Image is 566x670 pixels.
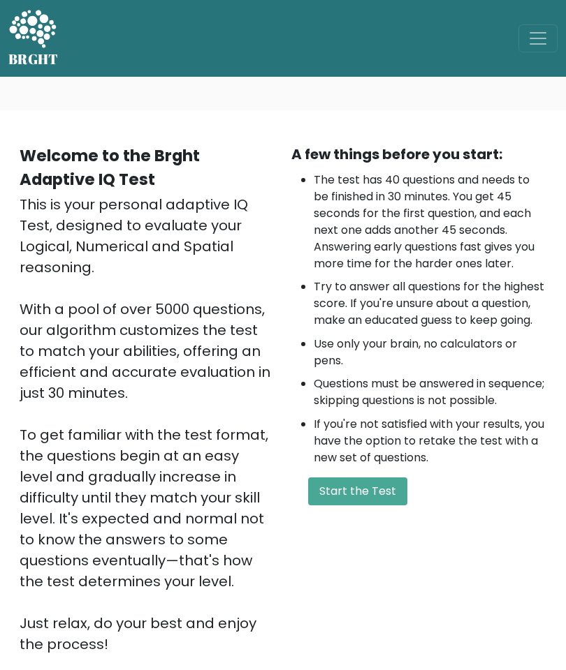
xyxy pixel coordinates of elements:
[8,6,59,71] a: BRGHT
[314,375,546,409] li: Questions must be answered in sequence; skipping questions is not possible.
[314,278,546,329] li: Try to answer all questions for the highest score. If you're unsure about a question, make an edu...
[8,51,59,68] h5: BRGHT
[314,172,546,272] li: The test has 40 questions and needs to be finished in 30 minutes. You get 45 seconds for the firs...
[518,24,558,52] button: Toggle navigation
[308,477,407,505] button: Start the Test
[20,194,275,655] div: This is your personal adaptive IQ Test, designed to evaluate your Logical, Numerical and Spatial ...
[20,144,200,191] b: Welcome to the Brght Adaptive IQ Test
[291,144,546,165] div: A few things before you start:
[314,336,546,369] li: Use only your brain, no calculators or pens.
[314,416,546,466] li: If you're not satisfied with your results, you have the option to retake the test with a new set ...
